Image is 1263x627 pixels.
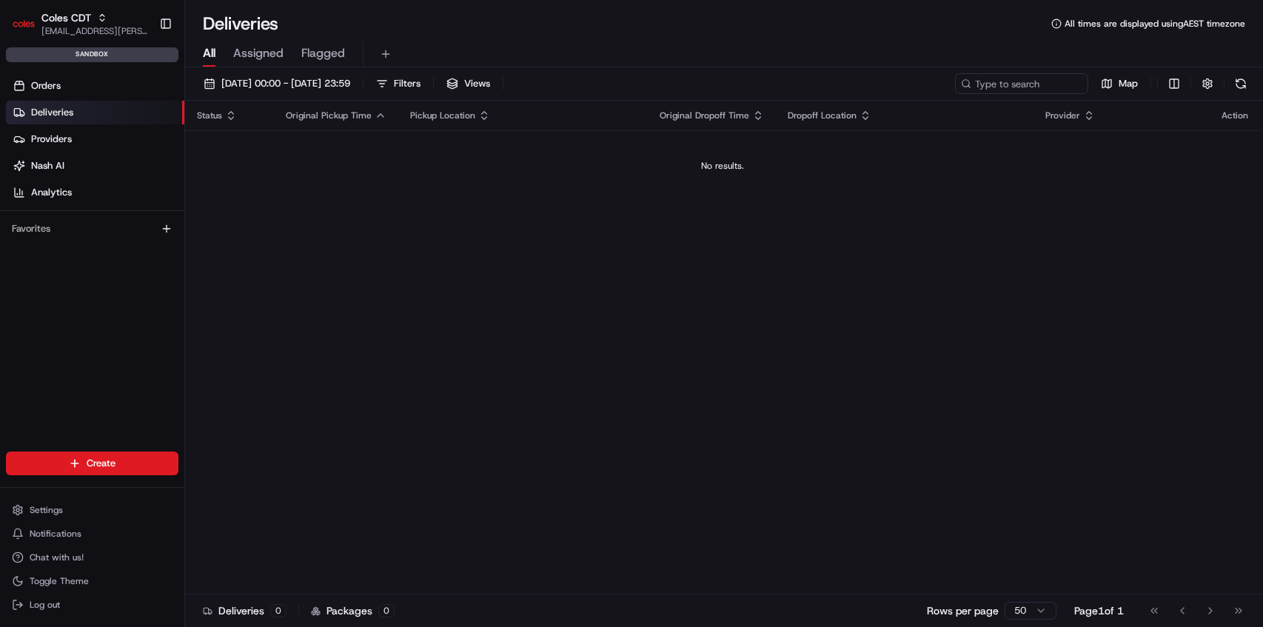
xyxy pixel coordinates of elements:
[41,10,91,25] button: Coles CDT
[6,594,178,615] button: Log out
[6,47,178,62] div: sandbox
[30,575,89,587] span: Toggle Theme
[31,133,72,146] span: Providers
[1074,603,1124,618] div: Page 1 of 1
[927,603,999,618] p: Rows per page
[788,110,857,121] span: Dropoff Location
[30,599,60,611] span: Log out
[203,44,215,62] span: All
[6,6,153,41] button: Coles CDTColes CDT[EMAIL_ADDRESS][PERSON_NAME][PERSON_NAME][DOMAIN_NAME]
[6,101,184,124] a: Deliveries
[203,603,287,618] div: Deliveries
[197,110,222,121] span: Status
[31,186,72,199] span: Analytics
[311,603,395,618] div: Packages
[6,571,178,591] button: Toggle Theme
[197,73,357,94] button: [DATE] 00:00 - [DATE] 23:59
[6,523,178,544] button: Notifications
[6,127,184,151] a: Providers
[6,74,184,98] a: Orders
[203,12,278,36] h1: Deliveries
[87,457,115,470] span: Create
[286,110,372,121] span: Original Pickup Time
[31,159,64,172] span: Nash AI
[378,604,395,617] div: 0
[6,547,178,568] button: Chat with us!
[221,77,350,90] span: [DATE] 00:00 - [DATE] 23:59
[12,12,36,36] img: Coles CDT
[955,73,1088,94] input: Type to search
[301,44,345,62] span: Flagged
[30,528,81,540] span: Notifications
[6,154,184,178] a: Nash AI
[6,217,178,241] div: Favorites
[1119,77,1138,90] span: Map
[30,551,84,563] span: Chat with us!
[1045,110,1080,121] span: Provider
[1230,73,1251,94] button: Refresh
[6,452,178,475] button: Create
[30,504,63,516] span: Settings
[1222,110,1248,121] div: Action
[394,77,421,90] span: Filters
[464,77,490,90] span: Views
[31,79,61,93] span: Orders
[1065,18,1245,30] span: All times are displayed using AEST timezone
[270,604,287,617] div: 0
[191,160,1254,172] div: No results.
[440,73,497,94] button: Views
[41,25,147,37] button: [EMAIL_ADDRESS][PERSON_NAME][PERSON_NAME][DOMAIN_NAME]
[233,44,284,62] span: Assigned
[1094,73,1145,94] button: Map
[369,73,427,94] button: Filters
[6,500,178,520] button: Settings
[6,181,184,204] a: Analytics
[31,106,73,119] span: Deliveries
[660,110,749,121] span: Original Dropoff Time
[410,110,475,121] span: Pickup Location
